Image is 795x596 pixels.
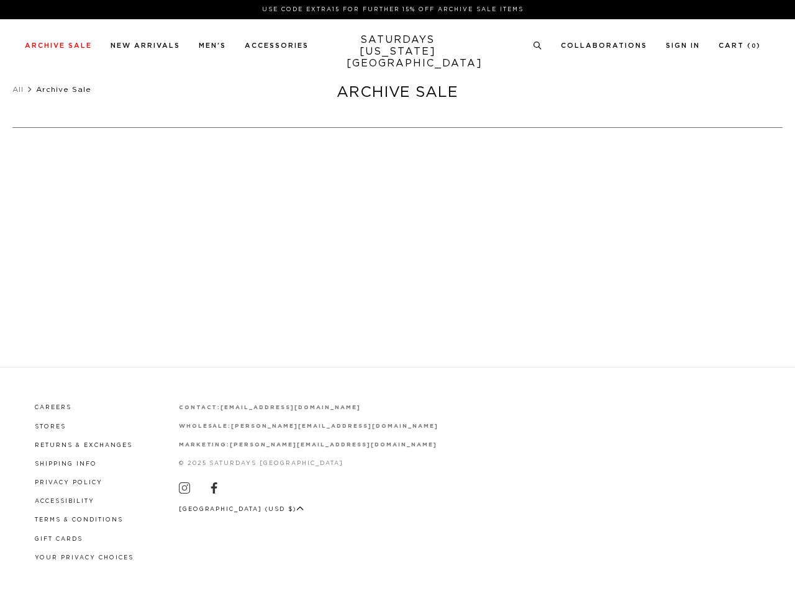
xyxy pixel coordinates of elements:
a: Collaborations [561,42,647,49]
strong: marketing: [179,442,230,448]
a: Terms & Conditions [35,517,123,523]
a: Men's [199,42,226,49]
strong: contact: [179,405,221,410]
a: SATURDAYS[US_STATE][GEOGRAPHIC_DATA] [347,34,449,70]
a: [PERSON_NAME][EMAIL_ADDRESS][DOMAIN_NAME] [230,442,437,448]
a: Sign In [666,42,700,49]
p: © 2025 Saturdays [GEOGRAPHIC_DATA] [179,459,438,468]
p: Use Code EXTRA15 for Further 15% Off Archive Sale Items [30,5,756,14]
a: Returns & Exchanges [35,443,132,448]
a: [EMAIL_ADDRESS][DOMAIN_NAME] [220,405,360,410]
button: [GEOGRAPHIC_DATA] (USD $) [179,505,304,514]
a: Stores [35,424,66,430]
small: 0 [752,43,756,49]
a: Privacy Policy [35,480,102,485]
a: Careers [35,405,71,410]
a: New Arrivals [111,42,180,49]
a: Your privacy choices [35,555,134,561]
a: [PERSON_NAME][EMAIL_ADDRESS][DOMAIN_NAME] [231,423,438,429]
a: Accessibility [35,499,94,504]
a: Archive Sale [25,42,92,49]
a: Shipping Info [35,461,97,467]
a: Cart (0) [719,42,761,49]
span: Archive Sale [36,86,91,93]
a: Accessories [245,42,309,49]
a: Gift Cards [35,536,83,542]
strong: wholesale: [179,423,232,429]
a: All [12,86,24,93]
